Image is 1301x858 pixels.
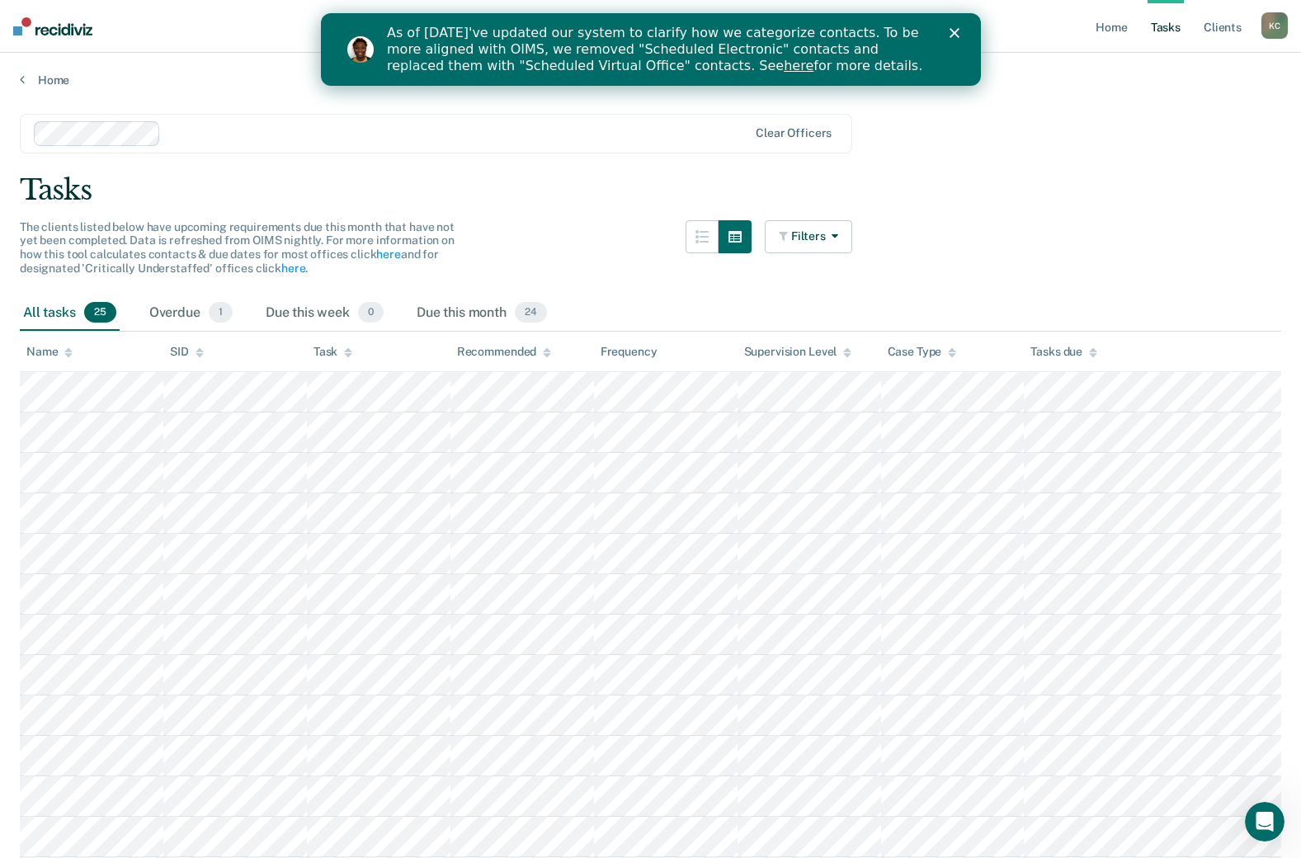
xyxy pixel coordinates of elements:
[1261,12,1288,39] div: K C
[756,126,832,140] div: Clear officers
[321,13,981,86] iframe: Intercom live chat banner
[20,73,1281,87] a: Home
[170,345,204,359] div: SID
[20,295,120,332] div: All tasks25
[888,345,957,359] div: Case Type
[457,345,551,359] div: Recommended
[209,302,233,323] span: 1
[313,345,352,359] div: Task
[281,262,305,275] a: here
[20,220,455,275] span: The clients listed below have upcoming requirements due this month that have not yet been complet...
[262,295,387,332] div: Due this week0
[26,345,73,359] div: Name
[601,345,658,359] div: Frequency
[358,302,384,323] span: 0
[744,345,852,359] div: Supervision Level
[376,247,400,261] a: here
[20,173,1281,207] div: Tasks
[1245,802,1285,841] iframe: Intercom live chat
[515,302,547,323] span: 24
[13,17,92,35] img: Recidiviz
[463,45,493,60] a: here
[84,302,116,323] span: 25
[1030,345,1097,359] div: Tasks due
[413,295,550,332] div: Due this month24
[1261,12,1288,39] button: KC
[629,15,645,25] div: Close
[146,295,236,332] div: Overdue1
[765,220,852,253] button: Filters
